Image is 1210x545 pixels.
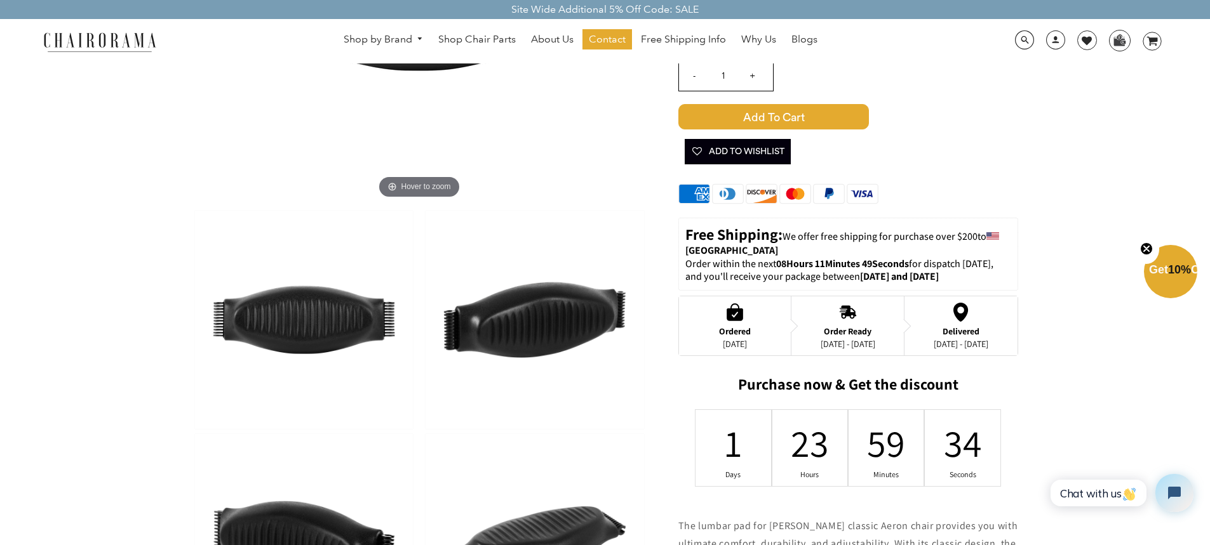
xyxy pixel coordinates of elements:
button: Add To Wishlist [685,139,791,164]
span: We offer free shipping for purchase over $200 [783,230,978,243]
a: About Us [525,29,580,49]
span: 10% [1168,263,1191,276]
div: Delivered [934,326,988,336]
div: [DATE] - [DATE] [934,339,988,349]
div: Seconds [955,469,971,480]
span: Shop Chair Parts [438,33,516,46]
p: to [685,225,1011,258]
span: Get Off [1149,263,1207,276]
a: Shop Chair Parts [432,29,522,49]
span: Blogs [791,33,817,46]
strong: [DATE] and [DATE] [860,270,939,283]
div: 23 [802,418,818,468]
p: Order within the next for dispatch [DATE], and you'll receive your package between [685,258,1011,284]
button: Close teaser [1134,235,1159,264]
strong: [GEOGRAPHIC_DATA] [685,244,778,257]
a: Shop by Brand [337,30,430,49]
div: [DATE] - [DATE] [821,339,875,349]
div: Order Ready [821,326,875,336]
button: Add to Cart [678,104,1018,129]
a: Why Us [735,29,783,49]
h2: Purchase now & Get the discount [678,375,1018,400]
img: Lumbar Pad for Herman Miller Classic Aeron Chair- Size B - chairorama [195,211,413,429]
img: WhatsApp_Image_2024-07-12_at_16.23.01.webp [1110,30,1129,49]
div: 34 [955,418,971,468]
input: + [737,60,768,91]
a: Free Shipping Info [635,29,732,49]
input: - [679,60,709,91]
div: Ordered [719,326,751,336]
div: 59 [878,418,894,468]
span: About Us [531,33,574,46]
span: Why Us [741,33,776,46]
span: Add To Wishlist [691,139,784,164]
a: Contact [582,29,632,49]
nav: DesktopNavigation [217,29,944,53]
strong: Free Shipping: [685,224,783,244]
img: Lumbar Pad for Herman Miller Classic Aeron Chair- Size B - chairorama [426,211,643,429]
span: Free Shipping Info [641,33,726,46]
iframe: Tidio Chat [1037,463,1204,523]
span: Add to Cart [678,104,869,129]
span: Contact [589,33,626,46]
img: chairorama [36,30,163,53]
div: [DATE] [719,339,751,349]
span: 08Hours 11Minutes 49Seconds [776,257,909,270]
div: Get10%OffClose teaser [1144,246,1197,299]
a: Blogs [785,29,824,49]
div: Minutes [878,469,894,480]
div: 1 [725,418,742,468]
div: Days [725,469,742,480]
div: Hours [802,469,818,480]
